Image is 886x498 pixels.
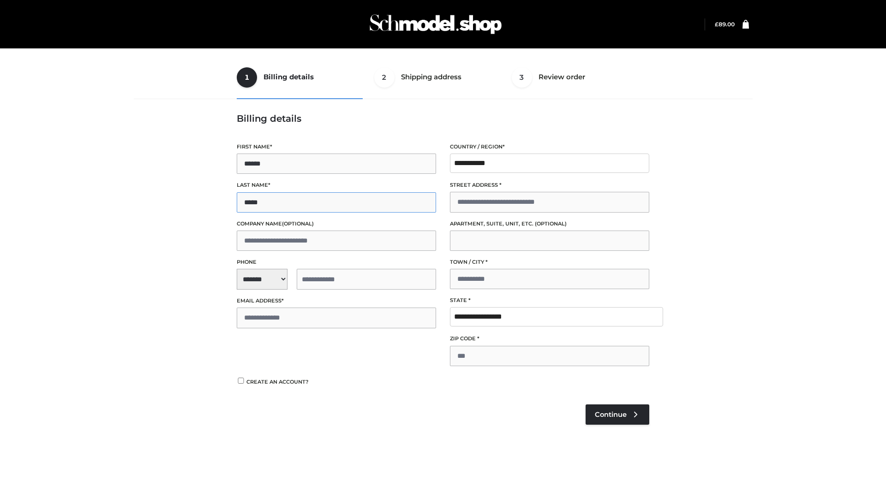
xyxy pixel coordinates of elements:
label: ZIP Code [450,334,649,343]
h3: Billing details [237,113,649,124]
label: First name [237,142,436,151]
label: Street address [450,181,649,190]
label: Email address [237,296,436,305]
label: Last name [237,181,436,190]
span: (optional) [535,220,567,227]
span: £ [715,21,718,28]
img: Schmodel Admin 964 [366,6,505,42]
span: Create an account? [246,379,309,385]
label: Phone [237,258,436,267]
a: Continue [586,404,649,425]
label: Country / Region [450,142,649,151]
label: Town / City [450,258,649,267]
a: £89.00 [715,21,735,28]
bdi: 89.00 [715,21,735,28]
label: State [450,296,649,305]
span: (optional) [282,220,314,227]
span: Continue [595,410,627,419]
input: Create an account? [237,378,245,384]
label: Apartment, suite, unit, etc. [450,219,649,228]
label: Company name [237,219,436,228]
